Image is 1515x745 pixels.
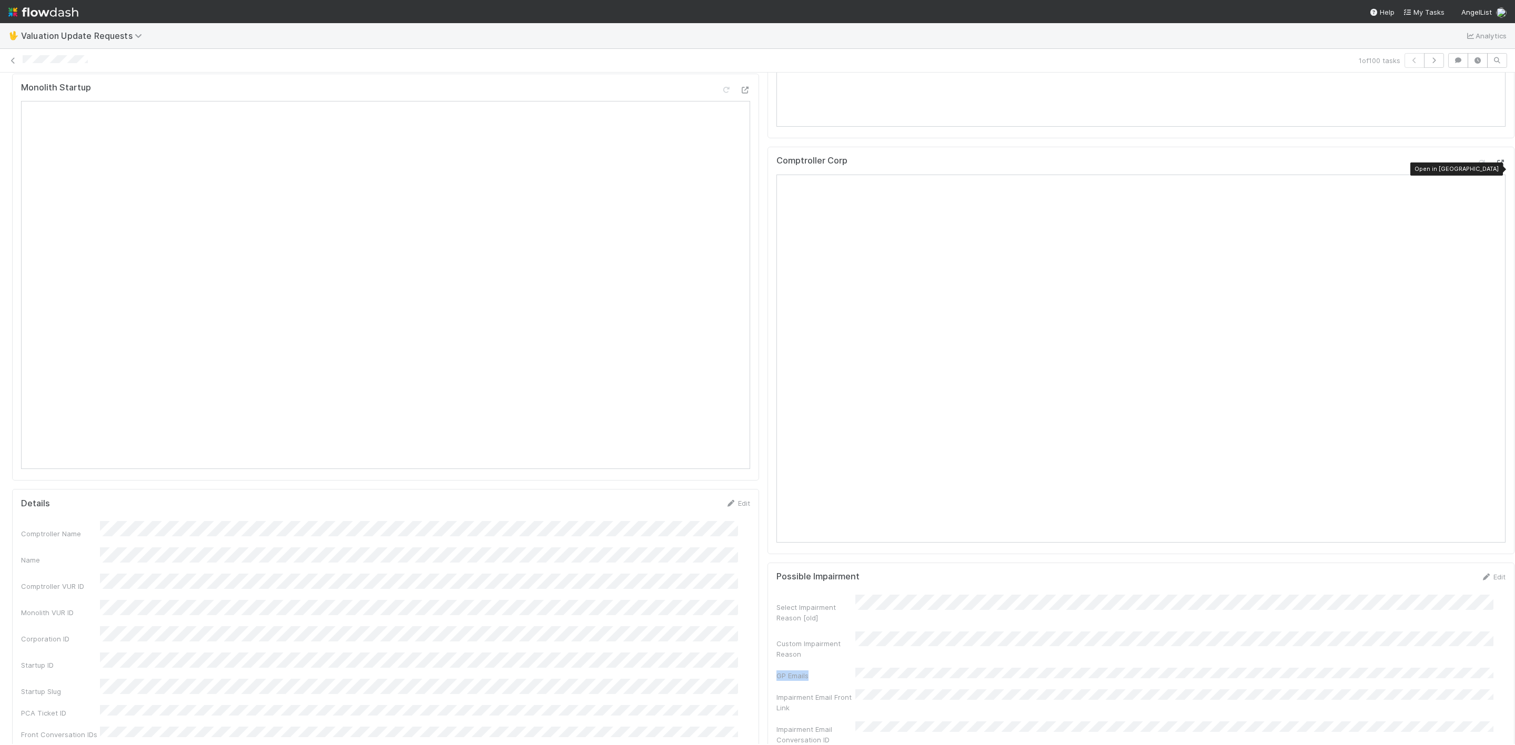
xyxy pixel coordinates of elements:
[1465,29,1507,42] a: Analytics
[776,670,855,681] div: GP Emails
[776,156,847,166] h5: Comptroller Corp
[1496,7,1507,18] img: avatar_d7f67417-030a-43ce-a3ce-a315a3ccfd08.png
[21,83,91,93] h5: Monolith Startup
[1481,573,1506,581] a: Edit
[776,724,855,745] div: Impairment Email Conversation ID
[776,602,855,623] div: Select Impairment Reason [old]
[21,555,100,565] div: Name
[1359,55,1400,66] span: 1 of 100 tasks
[1461,8,1492,16] span: AngelList
[8,31,19,40] span: 🖖
[21,581,100,591] div: Comptroller VUR ID
[21,708,100,718] div: PCA Ticket ID
[725,499,750,507] a: Edit
[21,660,100,670] div: Startup ID
[1403,8,1445,16] span: My Tasks
[776,638,855,659] div: Custom Impairment Reason
[21,498,50,509] h5: Details
[21,30,147,41] span: Valuation Update Requests
[776,571,860,582] h5: Possible Impairment
[21,607,100,618] div: Monolith VUR ID
[1369,7,1395,17] div: Help
[21,634,100,644] div: Corporation ID
[21,686,100,697] div: Startup Slug
[21,528,100,539] div: Comptroller Name
[21,729,100,740] div: Front Conversation IDs
[8,3,78,21] img: logo-inverted-e16ddd16eac7371096b0.svg
[1403,7,1445,17] a: My Tasks
[776,692,855,713] div: Impairment Email Front Link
